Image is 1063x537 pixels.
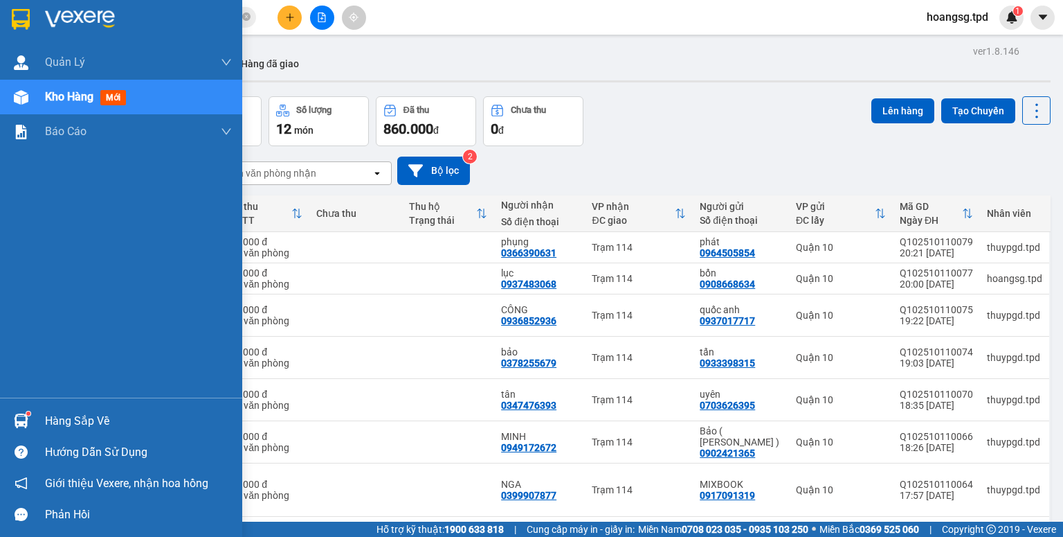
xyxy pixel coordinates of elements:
[349,12,358,22] span: aim
[893,195,980,232] th: Toggle SortBy
[45,123,87,140] span: Báo cáo
[491,121,498,137] span: 0
[987,437,1042,448] div: thuypgd.tpd
[409,215,476,226] div: Trạng thái
[900,346,973,358] div: Q102510110074
[45,475,208,492] span: Giới thiệu Vexere, nhận hoa hồng
[372,168,383,179] svg: open
[1006,11,1018,24] img: icon-new-feature
[229,389,302,400] div: 50.000 đ
[860,524,919,535] strong: 0369 525 060
[221,166,316,180] div: Chọn văn phòng nhận
[700,490,755,501] div: 0917091319
[229,304,302,315] div: 70.000 đ
[700,201,782,212] div: Người gửi
[294,125,314,136] span: món
[700,236,782,247] div: phát
[700,425,782,448] div: Bảo ( minh gia )
[592,394,686,405] div: Trạm 114
[276,121,291,137] span: 12
[316,208,394,219] div: Chưa thu
[900,201,962,212] div: Mã GD
[987,310,1042,321] div: thuypgd.tpd
[987,273,1042,284] div: hoangsg.tpd
[973,44,1019,59] div: ver 1.8.146
[916,8,999,26] span: hoangsg.tpd
[501,200,578,211] div: Người nhận
[498,125,504,136] span: đ
[12,9,30,30] img: logo-vxr
[230,47,310,80] button: Hàng đã giao
[229,346,302,358] div: 70.000 đ
[900,279,973,290] div: 20:00 [DATE]
[941,98,1015,123] button: Tạo Chuyến
[987,484,1042,495] div: thuypgd.tpd
[229,215,291,226] div: HTTT
[433,125,439,136] span: đ
[229,201,291,212] div: Đã thu
[796,310,886,321] div: Quận 10
[638,522,808,537] span: Miền Nam
[987,394,1042,405] div: thuypgd.tpd
[796,437,886,448] div: Quận 10
[501,267,578,279] div: lục
[403,105,429,115] div: Đã thu
[14,414,28,428] img: warehouse-icon
[900,358,973,369] div: 19:03 [DATE]
[1030,6,1055,30] button: caret-down
[592,201,675,212] div: VP nhận
[1037,11,1049,24] span: caret-down
[45,442,232,463] div: Hướng dẫn sử dụng
[501,490,556,501] div: 0399907877
[987,242,1042,253] div: thuypgd.tpd
[514,522,516,537] span: |
[700,479,782,490] div: MIXBOOK
[242,12,251,21] span: close-circle
[501,358,556,369] div: 0378255679
[700,346,782,358] div: tấn
[700,315,755,326] div: 0937017717
[700,267,782,279] div: bổn
[501,236,578,247] div: phụng
[383,121,433,137] span: 860.000
[229,400,302,411] div: Tại văn phòng
[900,304,973,315] div: Q102510110075
[871,98,934,123] button: Lên hàng
[483,96,583,146] button: Chưa thu0đ
[229,236,302,247] div: 50.000 đ
[402,195,494,232] th: Toggle SortBy
[900,490,973,501] div: 17:57 [DATE]
[501,442,556,453] div: 0949172672
[900,267,973,279] div: Q102510110077
[796,484,886,495] div: Quận 10
[444,524,504,535] strong: 1900 633 818
[987,208,1042,219] div: Nhân viên
[501,479,578,490] div: NGA
[45,53,85,71] span: Quản Lý
[900,442,973,453] div: 18:26 [DATE]
[501,247,556,258] div: 0366390631
[700,358,755,369] div: 0933398315
[229,479,302,490] div: 50.000 đ
[592,310,686,321] div: Trạm 114
[700,247,755,258] div: 0964505854
[700,304,782,315] div: quốc anh
[900,389,973,400] div: Q102510110070
[229,279,302,290] div: Tại văn phòng
[796,273,886,284] div: Quận 10
[15,508,28,521] span: message
[929,522,932,537] span: |
[700,279,755,290] div: 0908668634
[285,12,295,22] span: plus
[592,242,686,253] div: Trạm 114
[463,150,477,164] sup: 2
[796,394,886,405] div: Quận 10
[900,479,973,490] div: Q102510110064
[14,125,28,139] img: solution-icon
[45,411,232,432] div: Hàng sắp về
[501,389,578,400] div: tân
[100,90,126,105] span: mới
[296,105,331,115] div: Số lượng
[242,11,251,24] span: close-circle
[278,6,302,30] button: plus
